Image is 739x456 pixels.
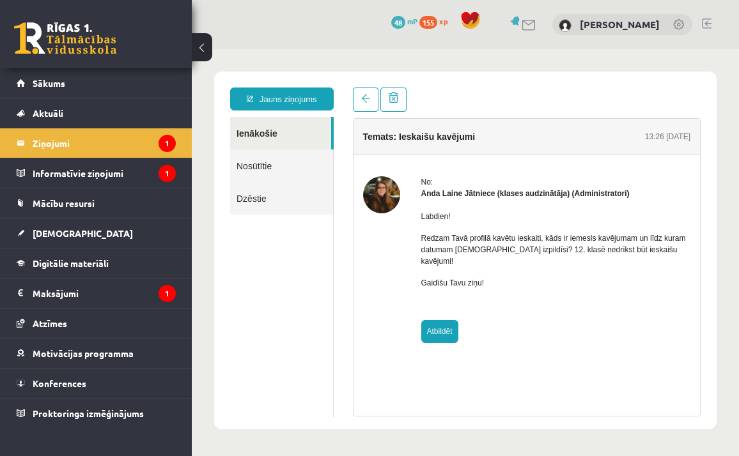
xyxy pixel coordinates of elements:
a: Aktuāli [17,98,176,128]
a: Jauns ziņojums [38,38,142,61]
i: 1 [159,135,176,152]
a: Motivācijas programma [17,338,176,368]
span: Mācību resursi [33,197,95,209]
span: xp [439,16,447,26]
span: Aktuāli [33,107,63,119]
a: 155 xp [419,16,454,26]
a: Atbildēt [229,271,267,294]
a: Nosūtītie [38,100,141,133]
a: Maksājumi1 [17,278,176,308]
a: Ziņojumi1 [17,128,176,158]
div: No: [229,127,499,139]
span: Konferences [33,377,86,389]
span: Atzīmes [33,317,67,329]
a: [DEMOGRAPHIC_DATA] [17,218,176,248]
i: 1 [159,165,176,182]
span: Labdien! [229,163,259,172]
a: Proktoringa izmēģinājums [17,399,176,428]
span: Gaidīšu Tavu ziņu! [229,229,293,238]
img: Anda Laine Jātniece (klases audzinātāja) [171,127,208,164]
a: Informatīvie ziņojumi1 [17,158,176,188]
a: Dzēstie [38,133,141,165]
span: Proktoringa izmēģinājums [33,407,144,419]
div: 13:26 [DATE] [453,82,499,93]
a: 48 mP [391,16,417,26]
span: 48 [391,16,405,29]
legend: Informatīvie ziņojumi [33,158,176,188]
a: Sākums [17,68,176,98]
legend: Maksājumi [33,278,176,308]
span: [DEMOGRAPHIC_DATA] [33,227,133,239]
span: Redzam Tavā profilā kavētu ieskaiti, kāds ir iemesls kavējumam un līdz kuram datumam [DEMOGRAPHIC... [229,185,494,217]
span: mP [407,16,417,26]
a: Ienākošie [38,68,139,100]
strong: Anda Laine Jātniece (klases audzinātāja) (Administratori) [229,140,438,149]
a: Konferences [17,369,176,398]
img: Patrīcija Bērziņa [559,19,572,32]
span: Motivācijas programma [33,347,134,359]
a: [PERSON_NAME] [580,18,660,31]
span: Sākums [33,77,65,89]
span: Digitālie materiāli [33,257,109,269]
span: 155 [419,16,437,29]
a: Mācību resursi [17,188,176,218]
h4: Temats: Ieskaišu kavējumi [171,82,284,93]
a: Digitālie materiāli [17,248,176,278]
legend: Ziņojumi [33,128,176,158]
a: Atzīmes [17,308,176,338]
i: 1 [159,285,176,302]
a: Rīgas 1. Tālmācības vidusskola [14,22,116,54]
